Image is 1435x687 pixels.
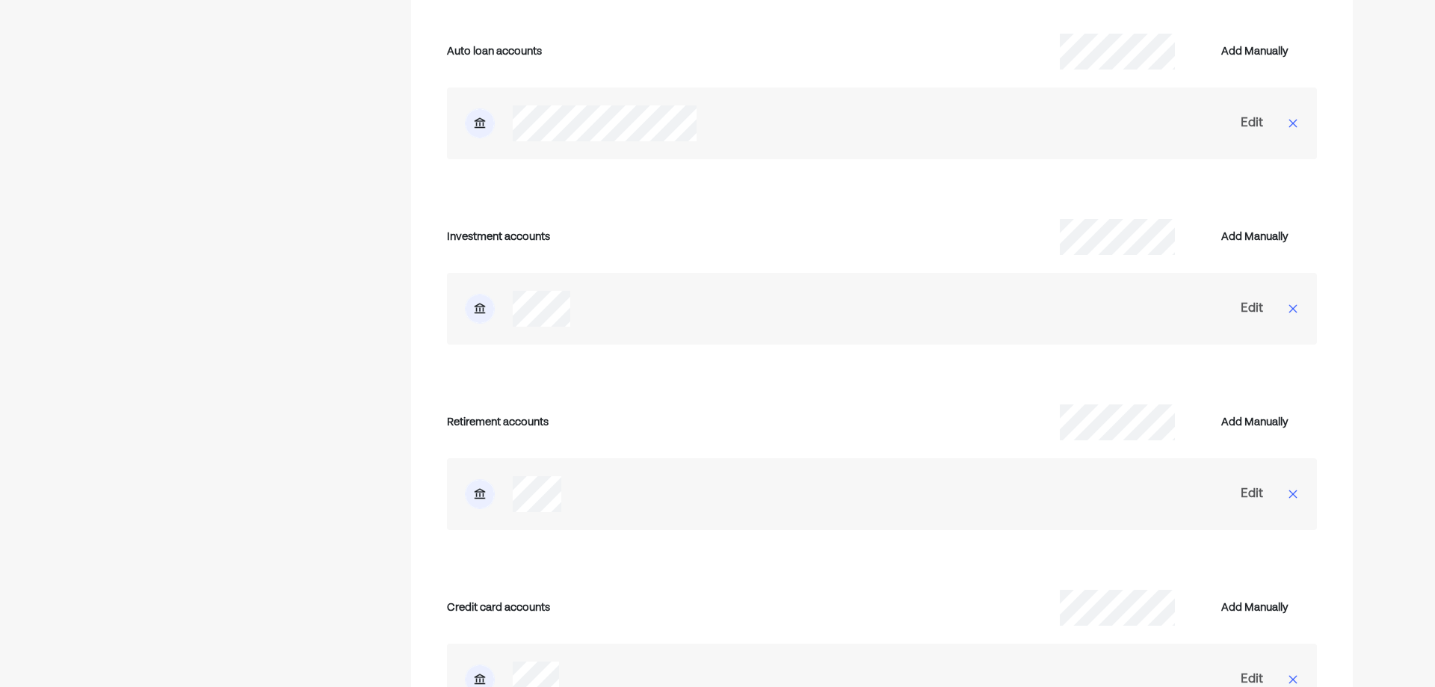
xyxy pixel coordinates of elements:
[447,411,882,434] div: Retirement accounts
[447,226,882,248] div: Investment accounts
[1221,43,1289,61] div: Add Manually
[1241,114,1263,132] div: Edit
[1221,228,1289,246] div: Add Manually
[447,40,882,63] div: Auto loan accounts
[1221,413,1289,431] div: Add Manually
[1241,300,1263,318] div: Edit
[1221,599,1289,617] div: Add Manually
[447,597,882,619] div: Credit card accounts
[1241,485,1263,503] div: Edit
